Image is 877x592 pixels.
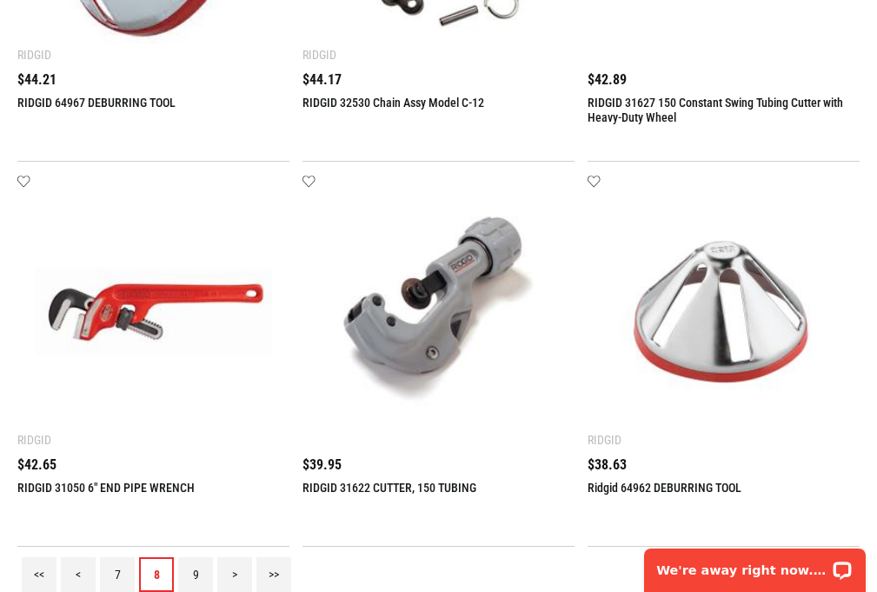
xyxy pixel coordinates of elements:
span: $42.89 [588,73,627,87]
a: >> [256,557,291,592]
a: RIDGID 31622 CUTTER, 150 TUBING [302,481,476,495]
img: Ridgid 64962 DEBURRING TOOL [605,192,842,429]
div: Ridgid [588,433,621,447]
a: RIDGID 31627 150 Constant Swing Tubing Cutter with Heavy-Duty Wheel [588,96,843,124]
span: $44.21 [17,73,56,87]
a: 8 [139,557,174,592]
div: Ridgid [302,48,336,62]
div: Ridgid [17,48,51,62]
a: RIDGID 32530 Chain Assy Model C-12 [302,96,484,110]
img: RIDGID 31622 CUTTER, 150 TUBING [320,192,557,429]
a: << [22,557,56,592]
a: < [61,557,96,592]
a: 9 [178,557,213,592]
a: RIDGID 31050 6" END PIPE WRENCH [17,481,195,495]
img: RIDGID 31050 6 [35,192,272,429]
div: Ridgid [17,433,51,447]
span: $44.17 [302,73,342,87]
span: $42.65 [17,458,56,472]
a: > [217,557,252,592]
a: Ridgid 64962 DEBURRING TOOL [588,481,741,495]
a: 7 [100,557,135,592]
span: $39.95 [302,458,342,472]
iframe: LiveChat chat widget [633,537,877,592]
span: $38.63 [588,458,627,472]
a: RIDGID 64967 DEBURRING TOOL [17,96,176,110]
